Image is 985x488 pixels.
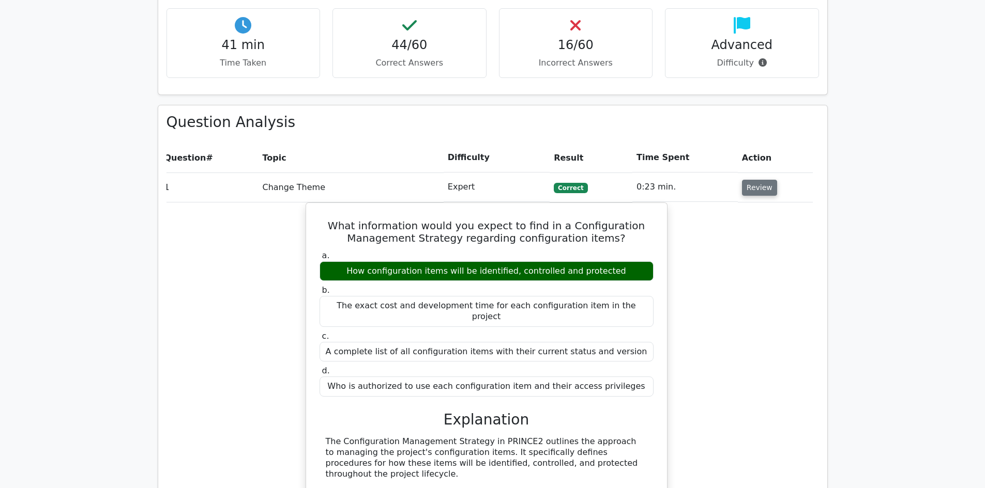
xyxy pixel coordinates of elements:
p: Incorrect Answers [508,57,644,69]
th: Difficulty [444,143,550,172]
th: # [160,143,259,172]
td: Change Theme [258,172,443,202]
div: A complete list of all configuration items with their current status and version [320,342,654,362]
span: d. [322,366,330,375]
div: How configuration items will be identified, controlled and protected [320,261,654,281]
p: Time Taken [175,57,312,69]
h4: 41 min [175,38,312,53]
th: Time Spent [632,143,738,172]
h3: Explanation [326,411,647,429]
button: Review [742,180,777,196]
div: The exact cost and development time for each configuration item in the project [320,296,654,327]
th: Result [550,143,632,172]
h3: Question Analysis [166,114,819,131]
div: Who is authorized to use each configuration item and their access privileges [320,376,654,397]
span: a. [322,250,330,260]
h4: Advanced [674,38,810,53]
td: 1 [160,172,259,202]
h4: 16/60 [508,38,644,53]
span: Question [164,153,206,163]
td: Expert [444,172,550,202]
span: b. [322,285,330,295]
p: Difficulty [674,57,810,69]
span: c. [322,331,329,341]
span: Correct [554,183,587,193]
h4: 44/60 [341,38,478,53]
th: Topic [258,143,443,172]
td: 0:23 min. [632,172,738,202]
p: Correct Answers [341,57,478,69]
h5: What information would you expect to find in a Configuration Management Strategy regarding config... [319,219,655,244]
th: Action [738,143,813,172]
